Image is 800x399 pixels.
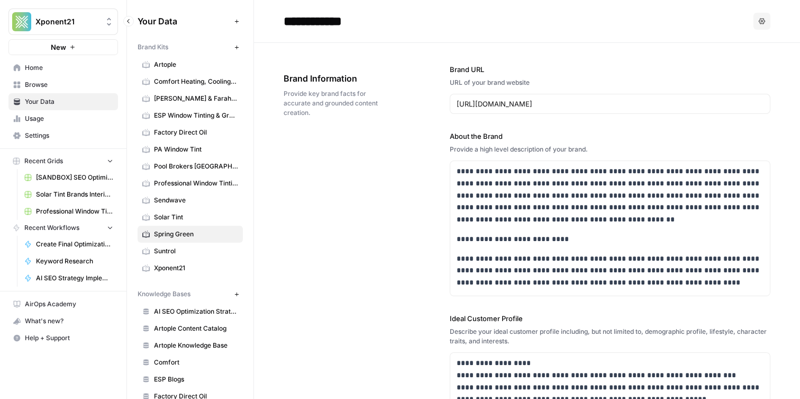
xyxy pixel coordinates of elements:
img: Xponent21 Logo [12,12,31,31]
a: Factory Direct Oil [138,124,243,141]
span: Solar Tint Brands Interior Page Content [36,190,113,199]
span: Factory Direct Oil [154,128,238,137]
span: ESP Blogs [154,375,238,384]
span: Xponent21 [35,16,99,27]
a: Solar Tint Brands Interior Page Content [20,186,118,203]
a: Artople [138,56,243,73]
span: Recent Workflows [24,223,79,233]
div: What's new? [9,313,117,329]
span: Your Data [138,15,230,28]
span: Brand Information [284,72,390,85]
label: About the Brand [450,131,770,141]
a: Your Data [8,93,118,110]
span: AI SEO Optimization Strategy Playbook [154,307,238,316]
a: Settings [8,127,118,144]
span: Settings [25,131,113,140]
span: Spring Green [154,229,238,239]
span: Your Data [25,97,113,107]
span: Provide key brand facts for accurate and grounded content creation. [284,89,390,118]
button: Recent Grids [8,153,118,169]
a: Keyword Research [20,253,118,270]
a: Solar Tint [138,209,243,226]
a: Comfort Heating, Cooling, Electrical & Plumbing [138,73,243,90]
a: Home [8,59,118,76]
a: Sendwave [138,192,243,209]
span: Artople Knowledge Base [154,341,238,350]
span: Home [25,63,113,73]
button: Help + Support [8,330,118,347]
span: Create Final Optimizations Roadmap [36,240,113,249]
span: Comfort Heating, Cooling, Electrical & Plumbing [154,77,238,86]
span: AirOps Academy [25,299,113,309]
span: [PERSON_NAME] & Farah Eye & Laser Center [154,94,238,103]
a: Spring Green [138,226,243,243]
a: AirOps Academy [8,296,118,313]
label: Ideal Customer Profile [450,313,770,324]
span: Suntrol [154,246,238,256]
span: Comfort [154,358,238,367]
label: Brand URL [450,64,770,75]
div: Provide a high level description of your brand. [450,145,770,154]
span: Help + Support [25,333,113,343]
a: ESP Window Tinting & Graphics [138,107,243,124]
span: Usage [25,114,113,123]
button: Recent Workflows [8,220,118,236]
input: www.sundaysoccer.com [457,99,763,109]
a: AI SEO Strategy Implementation [20,270,118,287]
span: Recent Grids [24,156,63,166]
a: ESP Blogs [138,371,243,388]
span: Professional Window Tinting [36,207,113,216]
span: Brand Kits [138,42,168,52]
a: Artople Knowledge Base [138,337,243,354]
span: [SANDBOX] SEO Optimizations [36,173,113,182]
a: PA Window Tint [138,141,243,158]
a: Professional Window Tinting [138,175,243,192]
div: Describe your ideal customer profile including, but not limited to, demographic profile, lifestyl... [450,327,770,346]
a: Suntrol [138,243,243,260]
span: Xponent21 [154,263,238,273]
span: PA Window Tint [154,145,238,154]
a: Artople Content Catalog [138,320,243,337]
a: Comfort [138,354,243,371]
span: Pool Brokers [GEOGRAPHIC_DATA] [154,162,238,171]
span: AI SEO Strategy Implementation [36,273,113,283]
span: Knowledge Bases [138,289,190,299]
a: Xponent21 [138,260,243,277]
a: Usage [8,110,118,127]
span: Artople Content Catalog [154,324,238,333]
button: Workspace: Xponent21 [8,8,118,35]
button: New [8,39,118,55]
a: Create Final Optimizations Roadmap [20,236,118,253]
span: Sendwave [154,196,238,205]
span: Artople [154,60,238,69]
span: New [51,42,66,52]
a: AI SEO Optimization Strategy Playbook [138,303,243,320]
a: [PERSON_NAME] & Farah Eye & Laser Center [138,90,243,107]
a: Pool Brokers [GEOGRAPHIC_DATA] [138,158,243,175]
a: [SANDBOX] SEO Optimizations [20,169,118,186]
span: Solar Tint [154,212,238,222]
span: Keyword Research [36,256,113,266]
a: Professional Window Tinting [20,203,118,220]
span: ESP Window Tinting & Graphics [154,111,238,120]
div: URL of your brand website [450,78,770,87]
a: Browse [8,76,118,93]
button: What's new? [8,313,118,330]
span: Professional Window Tinting [154,179,238,188]
span: Browse [25,80,113,90]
